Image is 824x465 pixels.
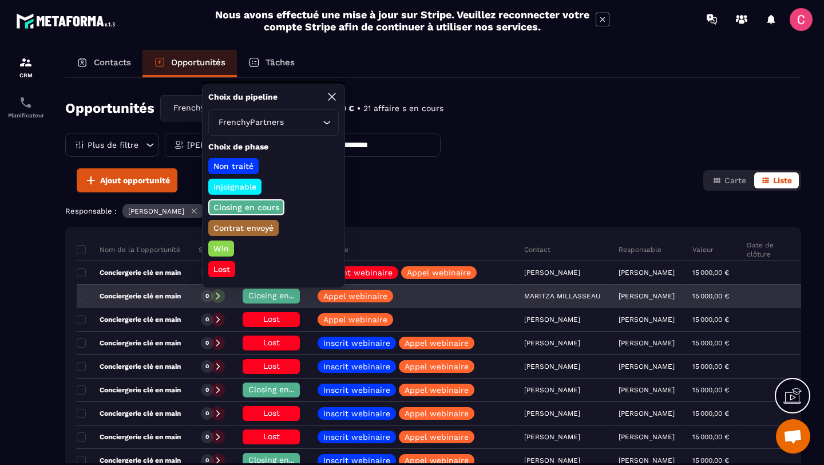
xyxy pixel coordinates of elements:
span: Lost [263,408,280,417]
button: Liste [754,172,799,188]
p: [PERSON_NAME] [619,386,675,394]
p: Appel webinaire [405,386,469,394]
span: Lost [263,314,280,324]
div: Ouvrir le chat [776,419,810,454]
p: Inscrit webinaire [323,339,390,347]
span: FrenchyPartners [216,116,286,129]
button: Ajout opportunité [77,168,177,192]
p: 0 [205,292,209,300]
p: 0 [205,316,209,324]
p: Absent webinaire [323,269,393,277]
p: Tâches [266,57,295,68]
span: Lost [263,432,280,441]
span: Lost [263,361,280,371]
span: Closing en cours [248,455,314,464]
p: 15 000,00 € [692,386,729,394]
img: logo [16,10,119,31]
p: 15 000,00 € [692,433,729,441]
p: Inscrit webinaire [323,433,390,441]
input: Search for option [286,116,320,129]
p: Nom de la l'opportunité [77,245,180,254]
div: Search for option [208,109,339,136]
p: 0 [205,433,209,441]
p: [PERSON_NAME] [619,362,675,371]
p: Contact [524,245,550,254]
p: CRM [3,72,49,78]
p: [PERSON_NAME] [619,339,675,347]
p: Statut [199,245,220,254]
p: Inscrit webinaire [323,409,390,417]
p: [PERSON_NAME] [619,409,675,417]
p: Responsable : [65,207,117,215]
p: Conciergerie clé en main [77,385,181,395]
img: formation [19,56,33,69]
img: scheduler [19,96,33,109]
p: [PERSON_NAME] [128,207,184,215]
p: Conciergerie clé en main [77,456,181,465]
a: Contacts [65,50,142,77]
p: 15 000,00 € [692,292,729,300]
p: Inscrit webinaire [323,362,390,371]
p: Conciergerie clé en main [77,291,181,301]
span: FrenchyPartners [171,102,221,115]
span: Liste [773,176,792,185]
p: 0 [205,456,209,464]
p: Appel webinaire [323,292,387,300]
span: Closing en cours [248,385,314,394]
h2: Opportunités [65,97,154,120]
p: Contrat envoyé [212,222,275,234]
span: Carte [724,176,746,185]
p: Appel webinaire [405,409,469,417]
p: 15 000,00 € [692,269,729,277]
p: 0 [205,339,209,347]
p: Contacts [94,57,131,68]
p: Lost [212,263,232,275]
span: Ajout opportunité [100,175,170,186]
span: Closing en cours [248,291,314,300]
p: [PERSON_NAME] [187,141,252,149]
p: 21 affaire s en cours [363,103,443,114]
p: 15 000,00 € [692,456,729,464]
p: Opportunités [171,57,225,68]
p: Planificateur [3,112,49,119]
a: Tâches [237,50,306,77]
button: Carte [706,172,753,188]
p: • [357,103,360,114]
p: [PERSON_NAME] [619,433,675,441]
p: Win [212,243,231,254]
p: Choix du pipeline [208,92,278,103]
p: 15 000,00 € [692,316,729,324]
p: Appel webinaire [323,316,387,324]
p: Inscrit webinaire [323,386,390,394]
a: Opportunités [142,50,237,77]
p: Conciergerie clé en main [77,268,181,277]
p: Non traité [212,160,255,172]
a: schedulerschedulerPlanificateur [3,87,49,127]
p: Closing en cours [212,202,281,213]
h2: Nous avons effectué une mise à jour sur Stripe. Veuillez reconnecter votre compte Stripe afin de ... [215,9,590,33]
p: Conciergerie clé en main [77,362,181,371]
p: Inscrit webinaire [323,456,390,464]
p: 0 [205,386,209,394]
p: 0 [205,409,209,417]
p: Plus de filtre [88,141,138,149]
p: [PERSON_NAME] [619,292,675,300]
p: Appel webinaire [405,362,469,371]
p: Appel webinaire [407,269,471,277]
p: Appel webinaire [405,433,469,441]
p: Date de clôture [747,241,794,259]
p: Valeur [692,245,714,254]
p: Conciergerie clé en main [77,338,181,348]
p: [PERSON_NAME] [619,269,675,277]
div: Search for option [160,95,280,121]
p: Choix de phase [208,141,339,152]
p: [PERSON_NAME] [619,456,675,464]
p: Appel webinaire [405,339,469,347]
p: 0 [205,362,209,371]
p: Appel webinaire [405,456,469,464]
p: Responsable [619,245,661,254]
p: Conciergerie clé en main [77,409,181,418]
p: [PERSON_NAME] [619,316,675,324]
p: 15 000,00 € [692,362,729,371]
p: 15 000,00 € [692,409,729,417]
